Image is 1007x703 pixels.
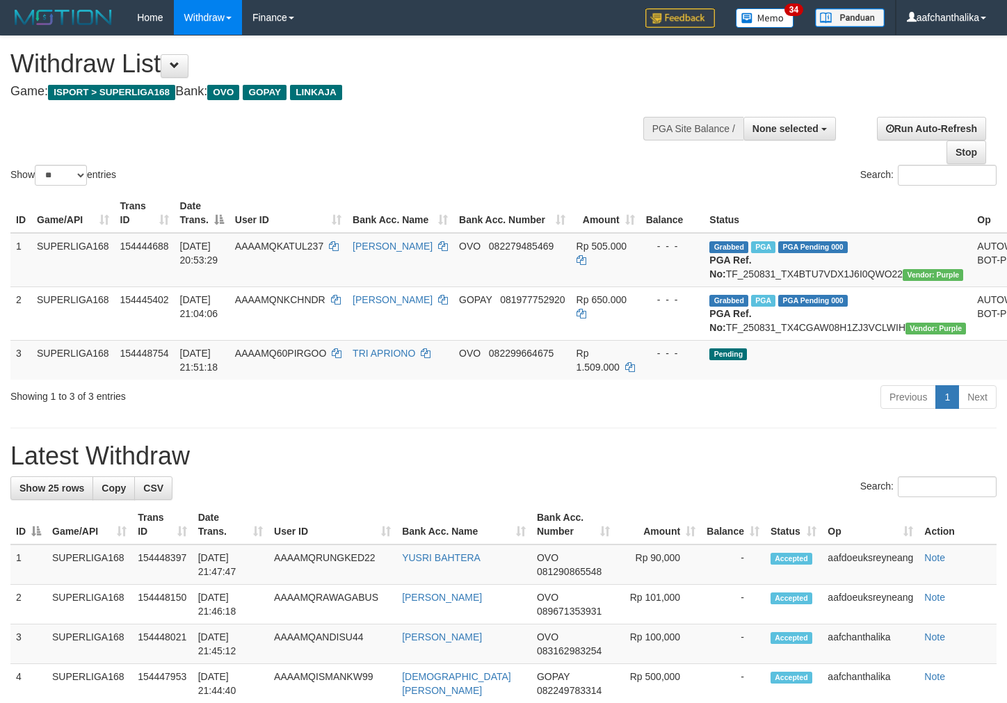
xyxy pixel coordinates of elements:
td: aafdoeuksreyneang [822,585,919,624]
span: OVO [459,348,481,359]
a: [PERSON_NAME] [353,294,433,305]
img: MOTION_logo.png [10,7,116,28]
span: LINKAJA [290,85,342,100]
span: PGA Pending [778,295,848,307]
span: Copy 089671353931 to clipboard [537,606,602,617]
a: Previous [880,385,936,409]
a: 1 [935,385,959,409]
span: AAAAMQKATUL237 [235,241,323,252]
td: - [701,624,765,664]
img: Feedback.jpg [645,8,715,28]
th: Bank Acc. Number: activate to sort column ascending [531,505,616,544]
td: SUPERLIGA168 [47,585,132,624]
span: Copy [102,483,126,494]
a: [PERSON_NAME] [402,592,482,603]
span: OVO [537,592,558,603]
a: Note [924,671,945,682]
span: Rp 505.000 [577,241,627,252]
td: SUPERLIGA168 [31,286,115,340]
span: Pending [709,348,747,360]
span: GOPAY [537,671,570,682]
span: Marked by aafchhiseyha [751,295,775,307]
img: Button%20Memo.svg [736,8,794,28]
td: 3 [10,340,31,380]
span: Rp 1.509.000 [577,348,620,373]
a: Copy [92,476,135,500]
div: Showing 1 to 3 of 3 entries [10,384,409,403]
td: Rp 100,000 [615,624,701,664]
td: SUPERLIGA168 [47,624,132,664]
a: Note [924,631,945,643]
span: Copy 081977752920 to clipboard [500,294,565,305]
a: Note [924,552,945,563]
td: [DATE] 21:47:47 [193,544,268,585]
th: Trans ID: activate to sort column ascending [132,505,193,544]
span: None selected [752,123,819,134]
span: OVO [459,241,481,252]
span: Copy 082249783314 to clipboard [537,685,602,696]
a: Show 25 rows [10,476,93,500]
th: ID: activate to sort column descending [10,505,47,544]
th: Date Trans.: activate to sort column ascending [193,505,268,544]
th: Balance [641,193,704,233]
td: Rp 101,000 [615,585,701,624]
span: AAAAMQ60PIRGOO [235,348,326,359]
td: 154448150 [132,585,193,624]
div: - - - [646,293,699,307]
span: Show 25 rows [19,483,84,494]
td: SUPERLIGA168 [31,233,115,287]
h1: Latest Withdraw [10,442,997,470]
td: Rp 90,000 [615,544,701,585]
td: TF_250831_TX4BTU7VDX1J6I0QWO22 [704,233,972,287]
span: 154448754 [120,348,169,359]
th: Bank Acc. Number: activate to sort column ascending [453,193,571,233]
span: 154444688 [120,241,169,252]
th: ID [10,193,31,233]
th: Op: activate to sort column ascending [822,505,919,544]
a: Run Auto-Refresh [877,117,986,140]
th: Status [704,193,972,233]
td: AAAAMQRAWAGABUS [268,585,396,624]
td: SUPERLIGA168 [47,544,132,585]
label: Show entries [10,165,116,186]
h4: Game: Bank: [10,85,657,99]
a: Next [958,385,997,409]
td: TF_250831_TX4CGAW08H1ZJ3VCLWIH [704,286,972,340]
label: Search: [860,476,997,497]
span: Accepted [771,632,812,644]
th: Amount: activate to sort column ascending [571,193,641,233]
span: ISPORT > SUPERLIGA168 [48,85,175,100]
span: Accepted [771,592,812,604]
button: None selected [743,117,836,140]
span: OVO [207,85,239,100]
th: Balance: activate to sort column ascending [701,505,765,544]
a: Note [924,592,945,603]
div: PGA Site Balance / [643,117,743,140]
input: Search: [898,165,997,186]
span: [DATE] 21:51:18 [180,348,218,373]
span: 154445402 [120,294,169,305]
input: Search: [898,476,997,497]
th: Status: activate to sort column ascending [765,505,822,544]
th: Date Trans.: activate to sort column descending [175,193,229,233]
b: PGA Ref. No: [709,308,751,333]
a: TRI APRIONO [353,348,415,359]
a: [PERSON_NAME] [353,241,433,252]
td: aafdoeuksreyneang [822,544,919,585]
td: 2 [10,286,31,340]
a: [DEMOGRAPHIC_DATA] [PERSON_NAME] [402,671,511,696]
th: Bank Acc. Name: activate to sort column ascending [347,193,453,233]
td: [DATE] 21:46:18 [193,585,268,624]
td: AAAAMQRUNGKED22 [268,544,396,585]
span: OVO [537,552,558,563]
span: Grabbed [709,295,748,307]
label: Search: [860,165,997,186]
span: Copy 083162983254 to clipboard [537,645,602,656]
th: Game/API: activate to sort column ascending [47,505,132,544]
th: User ID: activate to sort column ascending [229,193,347,233]
span: Marked by aafsoycanthlai [751,241,775,253]
span: CSV [143,483,163,494]
td: 154448021 [132,624,193,664]
span: [DATE] 21:04:06 [180,294,218,319]
b: PGA Ref. No: [709,254,751,280]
